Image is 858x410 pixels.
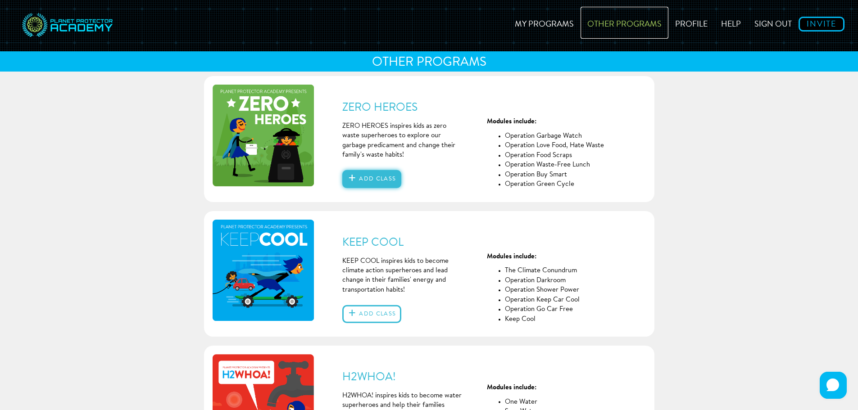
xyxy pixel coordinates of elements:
h4: H2WHOA! [342,371,609,384]
li: Operation Keep Car Cool [505,295,610,305]
button: Add class [342,170,401,188]
li: Operation Garbage Watch [505,131,610,141]
li: One Water [505,397,610,407]
p: ZERO HEROES inspires kids as zero waste superheroes to explore our garbage predicament and change... [342,122,465,160]
li: Operation Green Cycle [505,180,610,189]
strong: Modules include: [487,384,536,391]
li: Operation Food Scraps [505,151,610,160]
a: Invite [799,17,844,32]
li: Operation Buy Smart [505,170,610,180]
img: svg+xml;base64,PD94bWwgdmVyc2lvbj0iMS4wIiBlbmNvZGluZz0idXRmLTgiPz4NCjwhLS0gR2VuZXJhdG9yOiBBZG9iZS... [20,7,115,45]
li: Operation Waste-Free Lunch [505,160,610,170]
strong: Modules include: [487,253,536,260]
a: Help [714,7,748,39]
strong: Modules include: [487,118,536,125]
li: Operation Love Food, Hate Waste [505,141,610,151]
a: Profile [668,7,714,39]
li: Keep Cool [505,315,610,324]
li: Operation Darkroom [505,276,610,285]
a: My Programs [508,7,581,39]
iframe: HelpCrunch [817,369,849,401]
li: Operation Shower Power [505,285,610,295]
a: Sign out [748,7,799,39]
img: zeroHeroes-709919bdc35c19934481c5a402c44ecc.png [213,85,314,186]
li: The Climate Conundrum [505,266,610,276]
li: Operation Go Car Free [505,305,610,314]
img: keepCool-513e2dc5847d4f1af6d7556ebba5f062.png [213,220,314,321]
button: Add class [342,305,401,323]
a: Other Programs [581,7,668,39]
h4: KEEP COOL [342,237,609,249]
p: KEEP COOL inspires kids to become climate action superheroes and lead change in their families' e... [342,256,465,295]
h4: ZERO HEROES [342,102,609,114]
